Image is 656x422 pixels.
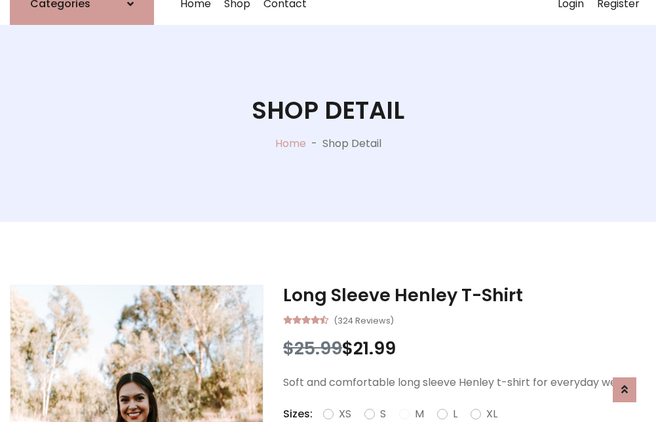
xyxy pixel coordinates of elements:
p: Shop Detail [322,136,381,152]
a: Home [275,136,306,151]
h1: Shop Detail [252,96,404,125]
h3: Long Sleeve Henley T-Shirt [283,285,646,306]
label: M [415,406,424,422]
label: XL [486,406,497,422]
p: Soft and comfortable long sleeve Henley t-shirt for everyday wear. [283,375,646,390]
label: S [380,406,386,422]
p: - [306,136,322,152]
label: XS [339,406,351,422]
p: Sizes: [283,406,313,422]
label: L [453,406,457,422]
h3: $ [283,338,646,359]
small: (324 Reviews) [334,312,394,327]
span: 21.99 [353,336,396,360]
span: $25.99 [283,336,342,360]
